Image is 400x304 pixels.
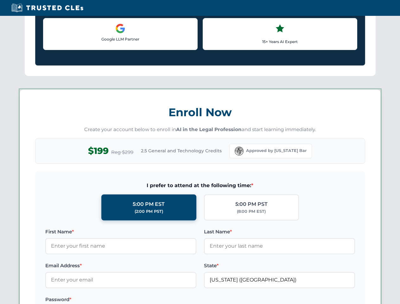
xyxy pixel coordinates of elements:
span: $199 [88,144,109,158]
input: Enter your first name [45,238,196,254]
p: Google LLM Partner [48,36,192,42]
label: Email Address [45,262,196,269]
p: 15+ Years AI Expert [208,39,352,45]
input: Enter your last name [204,238,355,254]
strong: AI in the Legal Profession [176,126,242,132]
p: Create your account below to enroll in and start learning immediately. [35,126,365,133]
label: First Name [45,228,196,236]
img: Trusted CLEs [10,3,85,13]
div: (8:00 PM EST) [237,208,266,215]
label: Password [45,296,196,303]
div: 5:00 PM PST [235,200,268,208]
div: 5:00 PM EST [133,200,165,208]
img: Florida Bar [235,147,244,155]
span: Approved by [US_STATE] Bar [246,148,307,154]
label: State [204,262,355,269]
input: Florida (FL) [204,272,355,288]
h3: Enroll Now [35,102,365,122]
div: (2:00 PM PST) [135,208,163,215]
img: Google [115,23,125,34]
span: 2.5 General and Technology Credits [141,147,222,154]
input: Enter your email [45,272,196,288]
label: Last Name [204,228,355,236]
span: Reg $299 [111,149,133,156]
span: I prefer to attend at the following time: [45,181,355,190]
